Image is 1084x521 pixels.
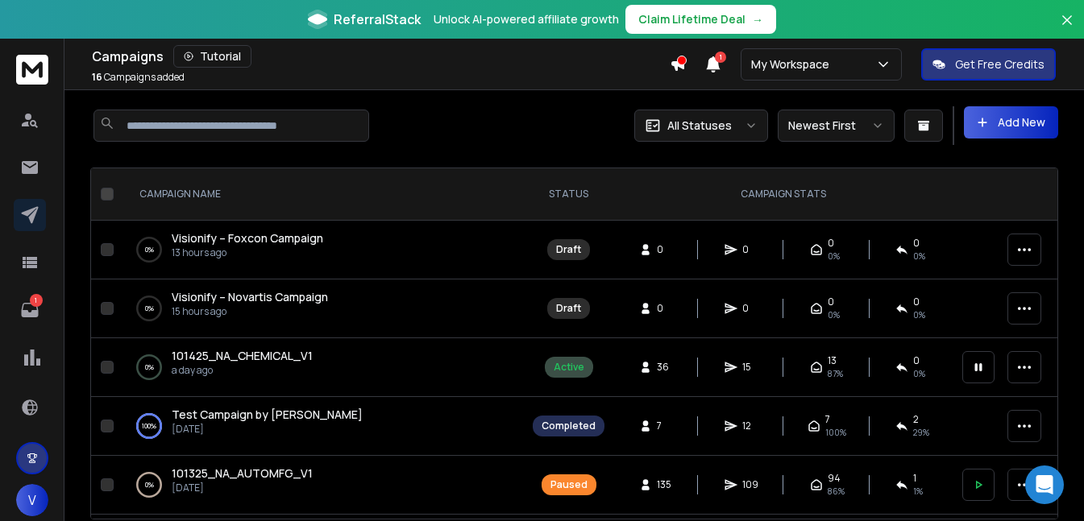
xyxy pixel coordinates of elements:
span: 0 [913,296,920,308]
div: Open Intercom Messenger [1025,465,1064,504]
p: a day ago [172,364,313,377]
span: 101325_NA_AUTOMFG_V1 [172,465,313,481]
span: 16 [92,70,102,84]
button: Tutorial [173,45,251,68]
a: Visionify – Foxcon Campaign [172,230,323,246]
td: 0%Visionify – Novartis Campaign15 hours ago [120,279,523,338]
p: 0 % [145,300,154,316]
span: 0% [913,308,925,321]
p: My Workspace [751,56,836,72]
a: Visionify – Novartis Campaign [172,289,328,305]
span: Test Campaign by [PERSON_NAME] [172,407,363,422]
a: 101425_NA_CHEMICAL_V1 [172,348,313,364]
span: 109 [742,478,758,491]
span: 100 % [825,426,846,439]
button: Newest First [778,110,895,142]
td: 0%101425_NA_CHEMICAL_V1a day ago [120,338,523,397]
p: 13 hours ago [172,246,323,259]
td: 0%101325_NA_AUTOMFG_V1[DATE] [120,456,523,515]
span: ReferralStack [334,10,421,29]
span: 0 [742,243,758,256]
span: 15 [742,361,758,374]
button: Close banner [1057,10,1078,48]
span: 13 [828,354,837,367]
div: Paused [550,478,588,491]
span: 135 [657,478,673,491]
span: 0 [913,354,920,367]
button: Add New [964,106,1058,139]
th: STATUS [523,168,614,221]
span: 0% [913,250,925,263]
th: CAMPAIGN STATS [614,168,953,221]
p: [DATE] [172,482,313,494]
span: 0% [828,308,840,321]
div: Draft [556,243,581,256]
span: → [752,11,763,27]
p: Unlock AI-powered affiliate growth [434,11,619,27]
button: Get Free Credits [921,48,1056,81]
p: 0 % [145,359,154,375]
p: 100 % [142,418,156,434]
p: 15 hours ago [172,305,328,318]
span: 101425_NA_CHEMICAL_V1 [172,348,313,363]
span: 94 [828,472,841,485]
span: 7 [657,420,673,432]
span: 1 [715,52,726,63]
span: 7 [825,413,830,426]
span: 12 [742,420,758,432]
span: 0 [657,243,673,256]
div: Completed [542,420,596,432]
p: [DATE] [172,423,363,436]
span: 29 % [913,426,929,439]
span: Visionify – Foxcon Campaign [172,230,323,246]
span: 0 [742,302,758,315]
div: Campaigns [92,45,670,68]
button: Claim Lifetime Deal→ [625,5,776,34]
th: CAMPAIGN NAME [120,168,523,221]
p: 1 [30,294,43,307]
span: 36 [657,361,673,374]
button: V [16,484,48,516]
p: 0 % [145,242,154,258]
div: Active [554,361,584,374]
a: 101325_NA_AUTOMFG_V1 [172,465,313,482]
p: Get Free Credits [955,56,1045,72]
span: 86 % [828,485,845,498]
span: 1 [913,472,916,485]
span: 0 % [913,367,925,380]
span: 87 % [828,367,843,380]
span: 0% [828,250,840,263]
span: 1 % [913,485,923,498]
span: 0 [828,237,834,250]
span: 0 [657,302,673,315]
a: Test Campaign by [PERSON_NAME] [172,407,363,423]
p: Campaigns added [92,71,185,84]
a: 1 [14,294,46,326]
p: 0 % [145,477,154,493]
td: 0%Visionify – Foxcon Campaign13 hours ago [120,221,523,279]
div: Draft [556,302,581,315]
p: All Statuses [667,118,732,134]
span: 0 [913,237,920,250]
td: 100%Test Campaign by [PERSON_NAME][DATE] [120,397,523,456]
span: 0 [828,296,834,308]
span: 2 [913,413,919,426]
